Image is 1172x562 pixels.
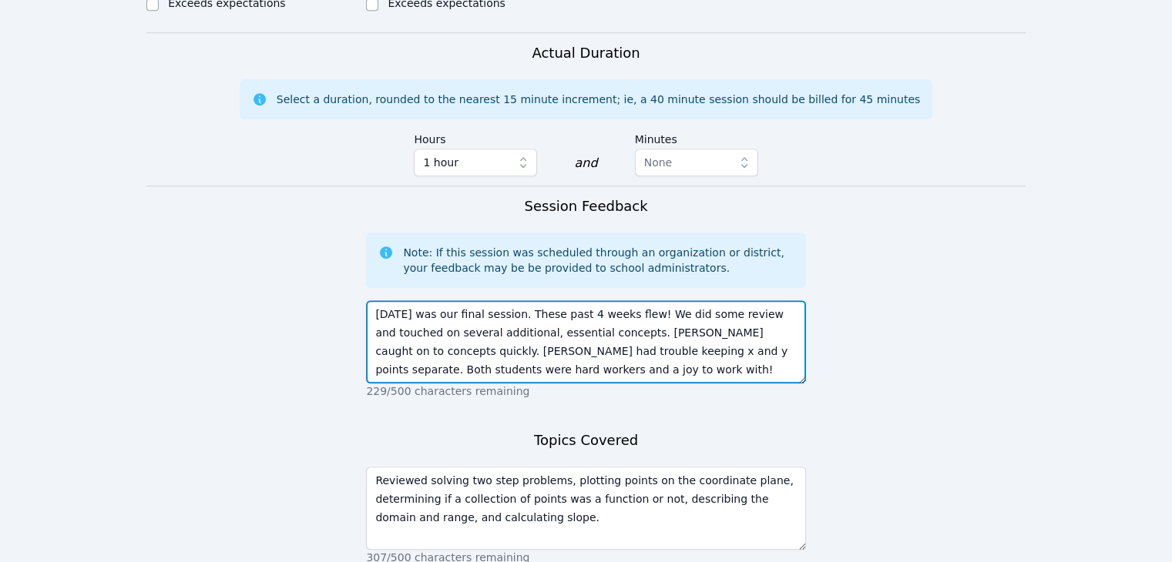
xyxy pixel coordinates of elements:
textarea: Reviewed solving two step problems, plotting points on the coordinate plane, determining if a col... [366,467,805,550]
button: None [635,149,758,176]
h3: Session Feedback [524,196,647,217]
span: 1 hour [423,153,458,172]
button: 1 hour [414,149,537,176]
div: Select a duration, rounded to the nearest 15 minute increment; ie, a 40 minute session should be ... [277,92,920,107]
h3: Topics Covered [534,430,638,451]
label: Hours [414,125,537,149]
span: None [644,156,673,169]
h3: Actual Duration [532,42,640,64]
textarea: [DATE] was our final session. These past 4 weeks flew! We did some review and touched on several ... [366,300,805,383]
div: Note: If this session was scheduled through an organization or district, your feedback may be be ... [403,245,793,276]
div: and [574,154,597,172]
p: 229/500 characters remaining [366,383,805,399]
label: Minutes [635,125,758,149]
